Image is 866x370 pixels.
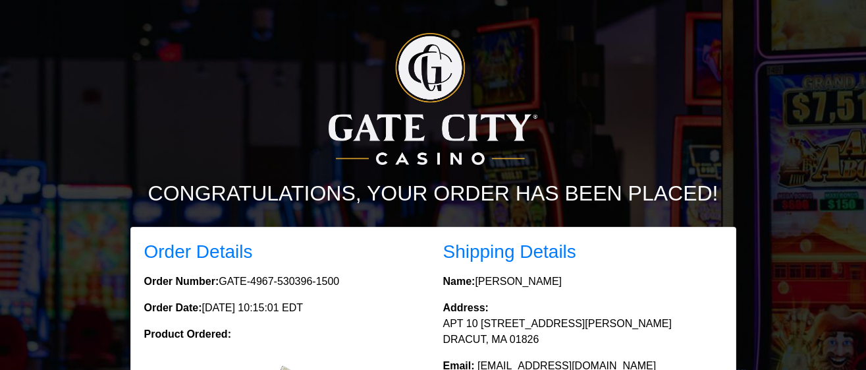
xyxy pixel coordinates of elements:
[144,274,423,290] p: GATE-4967-530396-1500
[144,276,219,287] strong: Order Number:
[144,302,202,313] strong: Order Date:
[144,328,231,340] strong: Product Ordered:
[68,181,799,206] h2: Congratulations, your order has been placed!
[443,274,722,290] p: [PERSON_NAME]
[443,300,722,348] p: APT 10 [STREET_ADDRESS][PERSON_NAME] DRACUT, MA 01826
[443,302,489,313] strong: Address:
[443,241,722,263] h3: Shipping Details
[144,300,423,316] p: [DATE] 10:15:01 EDT
[329,33,537,165] img: Logo
[443,276,475,287] strong: Name:
[144,241,423,263] h3: Order Details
